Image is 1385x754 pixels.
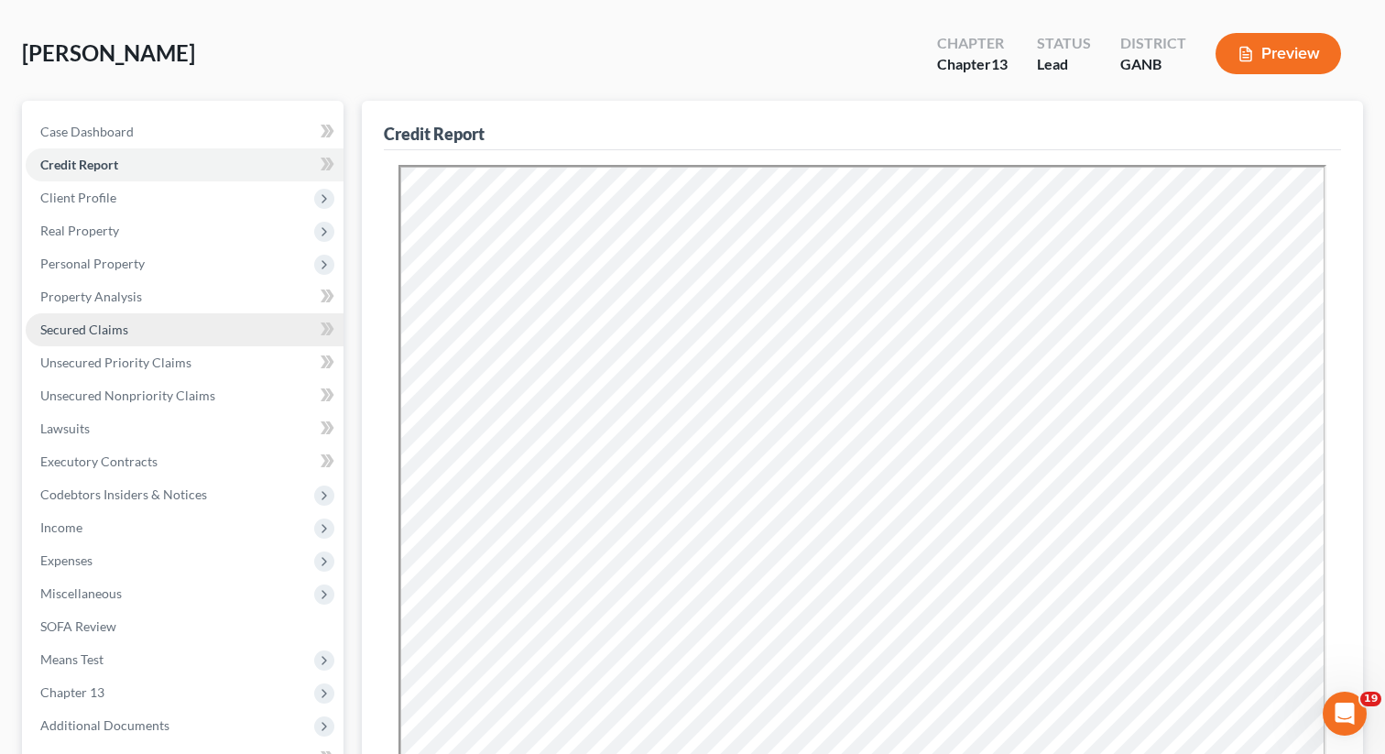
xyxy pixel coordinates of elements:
[26,148,344,181] a: Credit Report
[15,184,300,323] div: You’ll get replies here and in your email:✉️[EMAIL_ADDRESS][DOMAIN_NAME]The team will be back🕒[DATE]
[81,104,337,158] div: [PERSON_NAME] case will not file. Checked creditor matrix and don't see any special characters.
[1323,692,1367,736] iframe: Intercom live chat
[52,10,82,39] img: Profile image for Operator
[15,557,44,586] img: Profile image for Operator
[29,232,175,265] b: [EMAIL_ADDRESS][DOMAIN_NAME]
[87,600,102,615] button: Upload attachment
[75,470,170,485] strong: Amendments
[40,453,158,469] span: Executory Contracts
[29,335,286,371] div: In the meantime, these articles might help:
[26,445,344,478] a: Executory Contracts
[75,402,274,436] strong: Creditor Matrix & Amended Creditor Matrix
[26,280,344,313] a: Property Analysis
[15,324,300,382] div: In the meantime, these articles might help:
[15,324,352,384] div: Operator says…
[40,355,191,370] span: Unsecured Priority Claims
[15,385,352,618] div: Operator says…
[26,379,344,412] a: Unsecured Nonpriority Claims
[40,421,90,436] span: Lawsuits
[40,519,82,535] span: Income
[1120,33,1186,54] div: District
[1360,692,1381,706] span: 19
[22,39,195,66] span: [PERSON_NAME]
[40,585,122,601] span: Miscellaneous
[322,7,354,40] div: Close
[57,551,351,596] a: More in the Help Center
[29,195,286,267] div: You’ll get replies here and in your email: ✉️
[58,600,72,615] button: Gif picker
[314,593,344,622] button: Send a message…
[991,55,1008,72] span: 13
[89,17,154,31] h1: Operator
[40,388,215,403] span: Unsecured Nonpriority Claims
[287,7,322,42] button: Home
[75,519,213,533] strong: Post Petition Filing
[1037,54,1091,75] div: Lead
[26,313,344,346] a: Secured Claims
[937,54,1008,75] div: Chapter
[29,276,286,311] div: The team will be back 🕒
[40,256,145,271] span: Personal Property
[26,346,344,379] a: Unsecured Priority Claims
[40,157,118,172] span: Credit Report
[57,453,351,502] div: Amendments
[40,289,142,304] span: Property Analysis
[40,223,119,238] span: Real Property
[384,123,485,145] div: Credit Report
[45,295,93,310] b: [DATE]
[1037,33,1091,54] div: Status
[15,93,352,184] div: Lorena says…
[40,552,93,568] span: Expenses
[937,33,1008,54] div: Chapter
[15,184,352,325] div: Operator says…
[12,7,47,42] button: go back
[26,610,344,643] a: SOFA Review
[40,684,104,700] span: Chapter 13
[26,412,344,445] a: Lawsuits
[28,600,43,615] button: Emoji picker
[57,386,351,453] div: Creditor Matrix & Amended Creditor Matrix
[40,322,128,337] span: Secured Claims
[66,93,352,169] div: [PERSON_NAME] case will not file. Checked creditor matrix and don't see any special characters.
[40,618,116,634] span: SOFA Review
[40,486,207,502] span: Codebtors Insiders & Notices
[1216,33,1341,74] button: Preview
[40,717,169,733] span: Additional Documents
[40,190,116,205] span: Client Profile
[16,562,351,593] textarea: Message…
[1120,54,1186,75] div: GANB
[40,124,134,139] span: Case Dashboard
[116,600,131,615] button: Start recording
[26,115,344,148] a: Case Dashboard
[40,651,104,667] span: Means Test
[57,502,351,551] div: Post Petition Filing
